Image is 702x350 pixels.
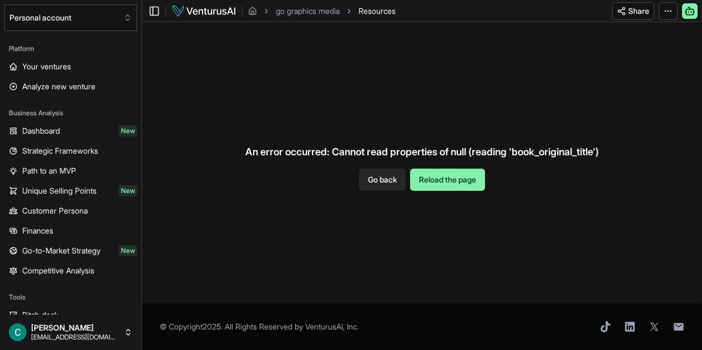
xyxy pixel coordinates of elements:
[4,162,137,180] a: Path to an MVP
[236,135,608,169] div: An error occurred: Cannot read properties of null (reading 'book_original_title')
[4,306,137,324] a: Pitch deck
[22,125,60,136] span: Dashboard
[4,78,137,95] a: Analyze new venture
[22,81,95,92] span: Analyze new venture
[4,202,137,220] a: Customer Persona
[4,319,137,346] button: [PERSON_NAME][EMAIL_ADDRESS][DOMAIN_NAME]
[31,323,119,333] span: [PERSON_NAME]
[119,245,137,256] span: New
[4,262,137,280] a: Competitive Analysis
[4,4,137,31] button: Select an organization
[22,61,71,72] span: Your ventures
[276,6,340,17] a: go graphics media
[628,6,649,17] span: Share
[4,142,137,160] a: Strategic Frameworks
[22,145,98,156] span: Strategic Frameworks
[305,322,357,331] a: VenturusAI, Inc
[4,104,137,122] div: Business Analysis
[410,169,485,191] button: Reload the page
[22,265,94,276] span: Competitive Analysis
[612,2,654,20] button: Share
[31,333,119,342] span: [EMAIL_ADDRESS][DOMAIN_NAME]
[359,169,406,191] button: Go back
[358,6,396,17] span: Resources
[22,205,88,216] span: Customer Persona
[22,245,100,256] span: Go-to-Market Strategy
[9,323,27,341] img: ACg8ocKBZE6H9JRAPlaiqHfjHYFa2shqHyXu0xBhR0TWLDkHOOAFKA=s96-c
[4,288,137,306] div: Tools
[119,185,137,196] span: New
[22,185,97,196] span: Unique Selling Points
[4,242,137,260] a: Go-to-Market StrategyNew
[4,122,137,140] a: DashboardNew
[160,321,358,332] span: © Copyright 2025 . All Rights Reserved by .
[4,40,137,58] div: Platform
[248,6,396,17] nav: breadcrumb
[22,225,53,236] span: Finances
[119,125,137,136] span: New
[171,4,236,18] img: logo
[22,310,58,321] span: Pitch deck
[4,222,137,240] a: Finances
[4,58,137,75] a: Your ventures
[22,165,76,176] span: Path to an MVP
[4,182,137,200] a: Unique Selling PointsNew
